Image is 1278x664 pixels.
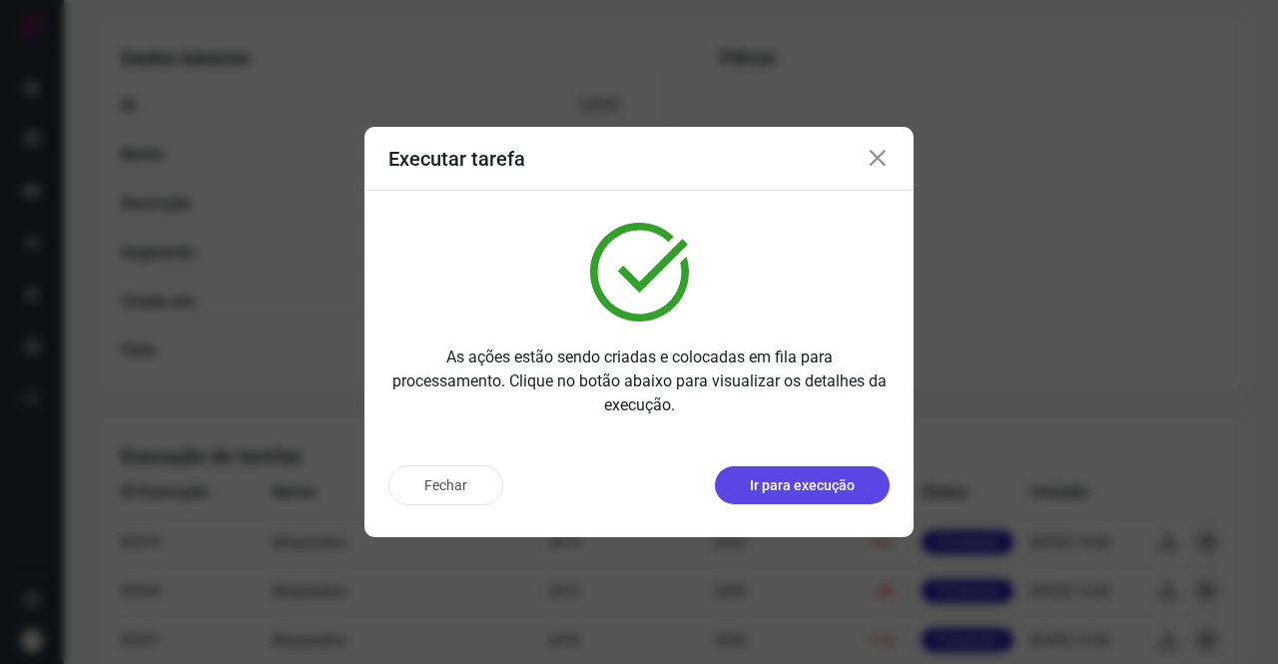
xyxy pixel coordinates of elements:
[388,147,525,171] h3: Executar tarefa
[388,465,503,505] button: Fechar
[715,466,890,504] button: Ir para execução
[590,223,689,322] img: verified.svg
[388,345,890,417] p: As ações estão sendo criadas e colocadas em fila para processamento. Clique no botão abaixo para ...
[750,475,855,496] p: Ir para execução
